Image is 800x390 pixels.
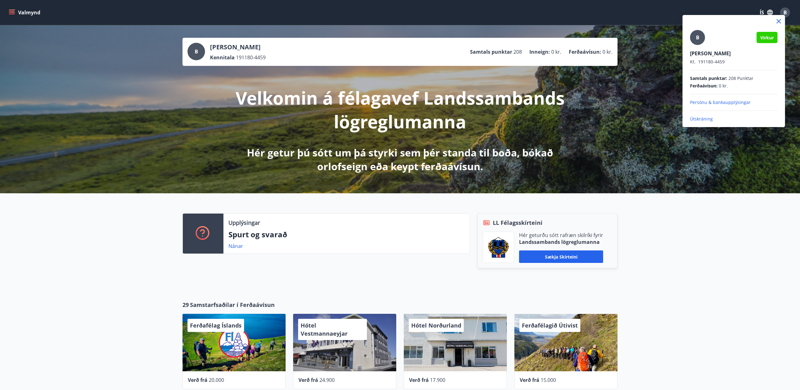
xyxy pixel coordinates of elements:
span: 0 kr. [719,83,728,89]
p: 191180-4459 [690,59,777,65]
p: Útskráning [690,116,777,122]
span: 208 Punktar [728,75,753,81]
p: Persónu & bankaupplýsingar [690,99,777,106]
span: B [696,34,699,41]
span: Samtals punktar : [690,75,727,81]
span: Kt. [690,59,696,65]
span: Virkur [760,35,774,41]
span: Ferðaávísun : [690,83,717,89]
p: [PERSON_NAME] [690,50,777,57]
